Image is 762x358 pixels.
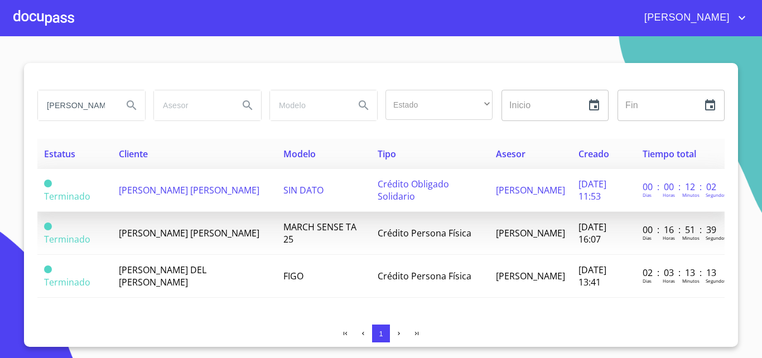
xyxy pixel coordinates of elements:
p: Horas [663,192,675,198]
p: Segundos [706,235,726,241]
input: search [154,90,230,120]
span: SIN DATO [283,184,324,196]
span: Asesor [496,148,525,160]
p: Segundos [706,278,726,284]
span: Terminado [44,265,52,273]
span: Cliente [119,148,148,160]
span: Crédito Obligado Solidario [378,178,449,202]
span: [PERSON_NAME] [PERSON_NAME] [119,184,259,196]
p: Horas [663,278,675,284]
span: Tiempo total [643,148,696,160]
span: Terminado [44,190,90,202]
p: Minutos [682,278,700,284]
button: Search [234,92,261,119]
span: [DATE] 16:07 [578,221,606,245]
button: account of current user [636,9,749,27]
p: Minutos [682,235,700,241]
span: [PERSON_NAME] [PERSON_NAME] [119,227,259,239]
p: Dias [643,192,652,198]
span: MARCH SENSE TA 25 [283,221,356,245]
span: [PERSON_NAME] DEL [PERSON_NAME] [119,264,206,288]
button: Search [118,92,145,119]
span: Terminado [44,276,90,288]
p: 00 : 00 : 12 : 02 [643,181,718,193]
p: 00 : 16 : 51 : 39 [643,224,718,236]
input: search [270,90,346,120]
input: search [38,90,114,120]
button: Search [350,92,377,119]
span: [PERSON_NAME] [636,9,735,27]
p: 02 : 03 : 13 : 13 [643,267,718,279]
span: Terminado [44,180,52,187]
span: [PERSON_NAME] [496,270,565,282]
span: Crédito Persona Física [378,227,471,239]
p: Segundos [706,192,726,198]
span: [DATE] 13:41 [578,264,606,288]
span: Estatus [44,148,75,160]
span: Crédito Persona Física [378,270,471,282]
div: ​ [385,90,493,120]
button: 1 [372,325,390,342]
span: 1 [379,330,383,338]
span: Terminado [44,233,90,245]
span: Modelo [283,148,316,160]
span: [PERSON_NAME] [496,184,565,196]
p: Minutos [682,192,700,198]
span: FIGO [283,270,303,282]
span: Creado [578,148,609,160]
span: [DATE] 11:53 [578,178,606,202]
p: Dias [643,278,652,284]
span: Terminado [44,222,52,230]
p: Dias [643,235,652,241]
p: Horas [663,235,675,241]
span: [PERSON_NAME] [496,227,565,239]
span: Tipo [378,148,396,160]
